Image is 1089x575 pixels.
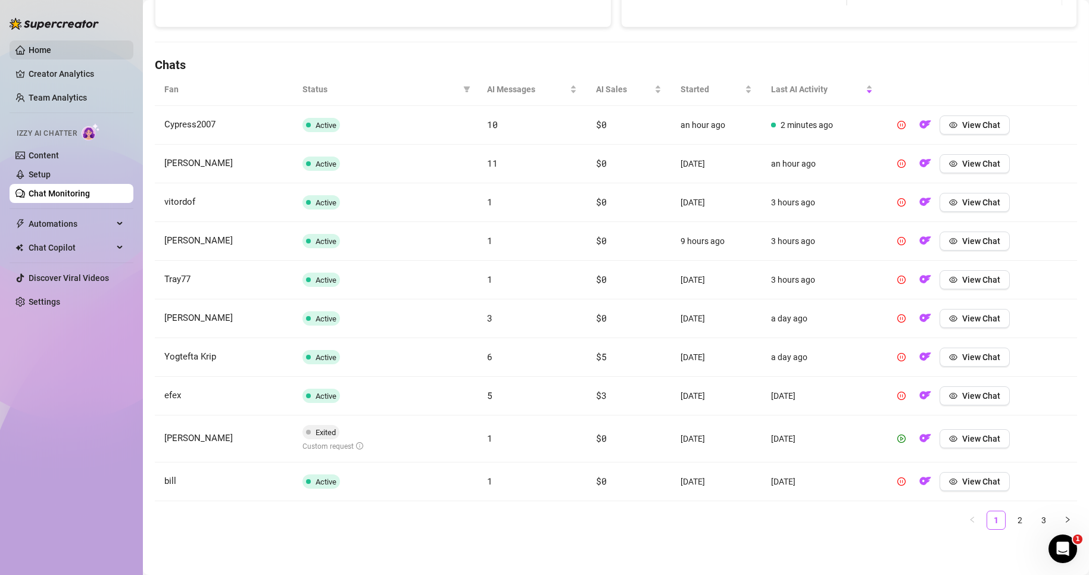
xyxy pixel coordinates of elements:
span: thunderbolt [15,219,25,229]
a: Chat Monitoring [29,189,90,198]
span: eye [949,435,957,443]
span: $0 [596,235,606,246]
td: [DATE] [671,377,762,415]
button: OF [916,193,935,212]
span: efex [164,390,181,401]
span: Cypress2007 [164,119,216,130]
span: View Chat [962,314,1000,323]
span: Active [316,276,336,285]
span: [PERSON_NAME] [164,235,233,246]
td: a day ago [762,338,882,377]
button: View Chat [940,472,1010,491]
span: $3 [596,389,606,401]
span: $0 [596,118,606,130]
span: eye [949,121,957,129]
span: Automations [29,214,113,233]
span: View Chat [962,275,1000,285]
span: Custom request [302,442,363,451]
button: OF [916,232,935,251]
a: 2 [1011,511,1029,529]
a: 3 [1035,511,1053,529]
button: View Chat [940,270,1010,289]
span: eye [949,392,957,400]
button: OF [916,348,935,367]
span: eye [949,160,957,168]
span: AI Messages [487,83,567,96]
button: View Chat [940,309,1010,328]
td: [DATE] [671,261,762,299]
span: eye [949,353,957,361]
span: eye [949,237,957,245]
a: Creator Analytics [29,64,124,83]
span: Yogtefta Krip [164,351,216,362]
td: an hour ago [762,145,882,183]
a: OF [916,316,935,326]
span: $0 [596,312,606,324]
span: View Chat [962,198,1000,207]
li: Next Page [1058,511,1077,530]
span: Active [316,121,336,130]
button: left [963,511,982,530]
img: OF [919,235,931,246]
a: OF [916,436,935,446]
td: 3 hours ago [762,183,882,222]
button: right [1058,511,1077,530]
span: View Chat [962,434,1000,443]
span: 10 [487,118,497,130]
li: 2 [1010,511,1029,530]
td: [DATE] [762,377,882,415]
button: View Chat [940,348,1010,367]
span: $0 [596,273,606,285]
span: [PERSON_NAME] [164,433,233,443]
th: Started [671,73,762,106]
img: logo-BBDzfeDw.svg [10,18,99,30]
img: OF [919,157,931,169]
span: pause-circle [897,314,906,323]
span: Tray77 [164,274,191,285]
a: Discover Viral Videos [29,273,109,283]
button: View Chat [940,193,1010,212]
span: 11 [487,157,497,169]
span: 1 [1073,535,1082,544]
span: info-circle [356,442,363,449]
button: View Chat [940,115,1010,135]
button: View Chat [940,232,1010,251]
span: left [969,516,976,523]
span: pause-circle [897,237,906,245]
span: pause-circle [897,198,906,207]
td: [DATE] [671,338,762,377]
a: OF [916,239,935,248]
td: [DATE] [762,462,882,501]
span: View Chat [962,159,1000,168]
span: Active [316,160,336,168]
li: Previous Page [963,511,982,530]
span: pause-circle [897,121,906,129]
span: pause-circle [897,392,906,400]
img: OF [919,196,931,208]
span: $0 [596,196,606,208]
button: OF [916,472,935,491]
span: pause-circle [897,353,906,361]
span: Active [316,353,336,362]
span: right [1064,516,1071,523]
img: Chat Copilot [15,243,23,252]
span: Started [681,83,742,96]
span: eye [949,276,957,284]
td: [DATE] [671,299,762,338]
a: Team Analytics [29,93,87,102]
button: OF [916,386,935,405]
span: vitordof [164,196,195,207]
span: Active [316,237,336,246]
td: [DATE] [671,415,762,462]
th: Last AI Activity [762,73,882,106]
iframe: Intercom live chat [1049,535,1077,563]
span: 1 [487,475,492,487]
span: filter [463,86,470,93]
a: Home [29,45,51,55]
td: [DATE] [762,415,882,462]
a: OF [916,479,935,489]
button: View Chat [940,154,1010,173]
td: 3 hours ago [762,222,882,261]
span: 1 [487,432,492,444]
td: 9 hours ago [671,222,762,261]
